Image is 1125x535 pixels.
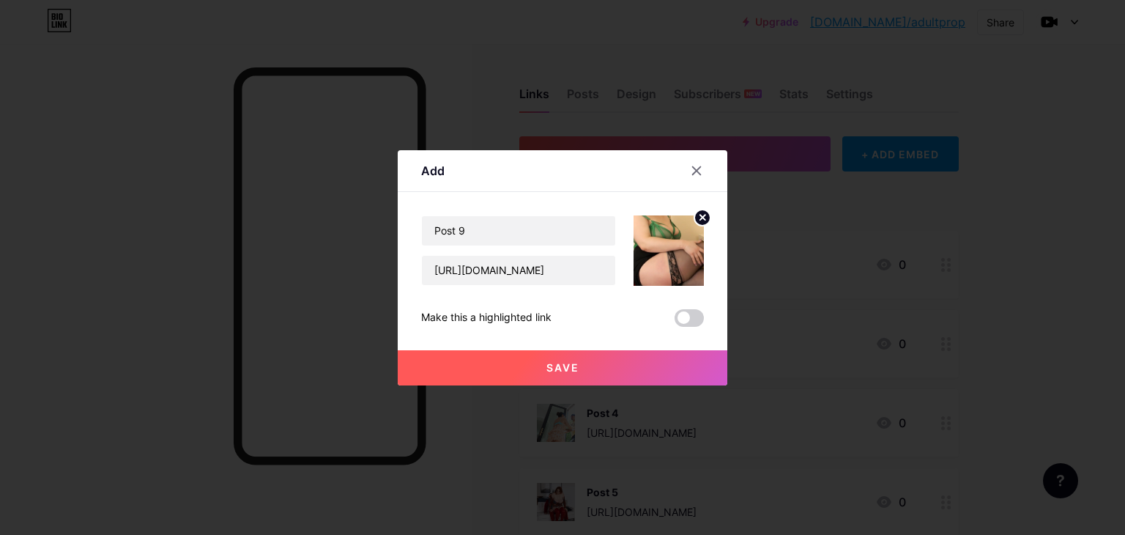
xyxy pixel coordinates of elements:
div: Make this a highlighted link [421,309,552,327]
button: Save [398,350,727,385]
img: link_thumbnail [634,215,704,286]
input: Title [422,216,615,246]
span: Save [546,361,579,374]
div: Add [421,162,445,180]
input: URL [422,256,615,285]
